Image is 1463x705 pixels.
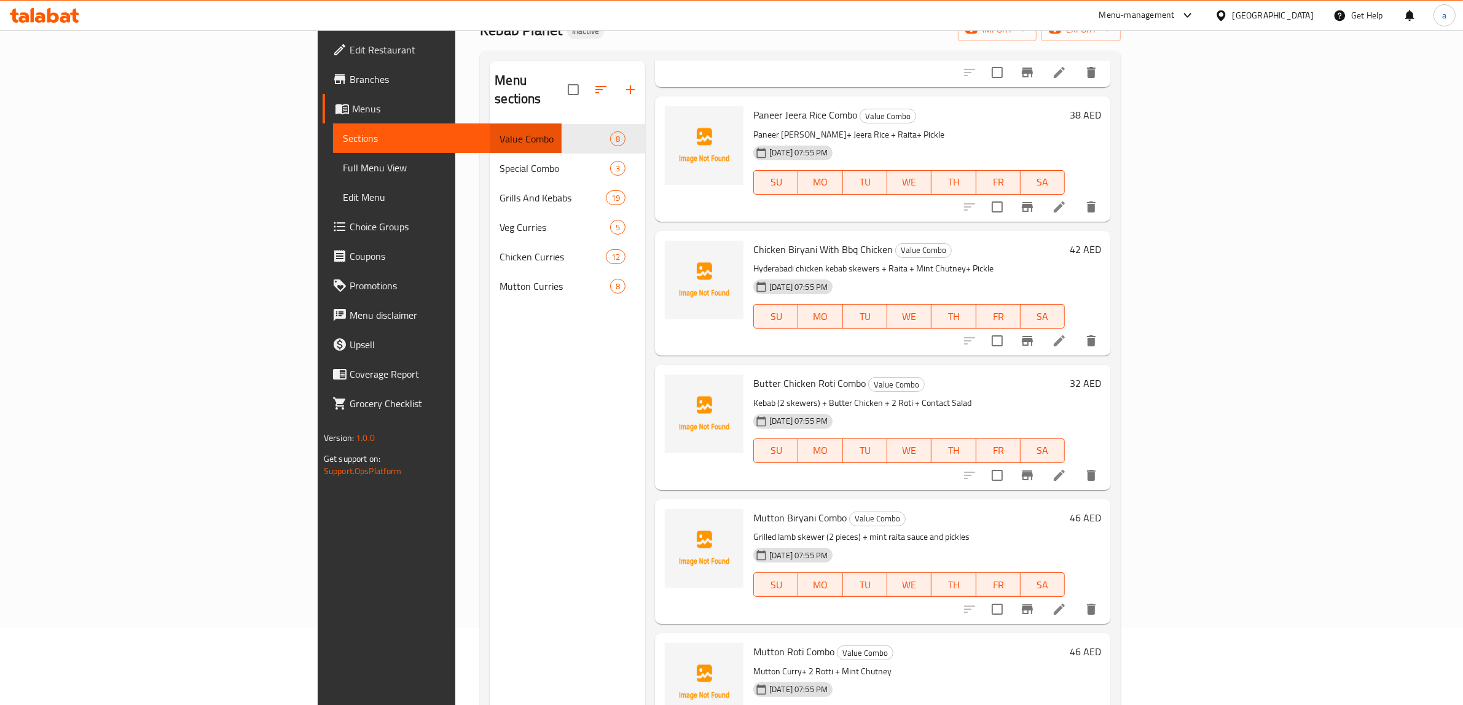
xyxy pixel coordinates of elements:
button: Branch-specific-item [1013,192,1042,222]
span: FR [981,173,1016,191]
div: items [606,190,626,205]
span: Value Combo [837,646,893,660]
span: TU [848,576,882,594]
button: TU [843,438,887,463]
div: Value Combo8 [490,124,645,154]
img: Butter Chicken Roti Combo [665,375,743,453]
span: Mutton Biryani Combo [753,508,847,527]
span: Value Combo [896,243,951,257]
button: TH [932,304,976,329]
h6: 38 AED [1070,106,1101,123]
p: Hyderabadi chicken kebab skewers + Raita + Mint Chutney+ Pickle [753,261,1065,276]
span: SA [1026,173,1060,191]
span: Full Menu View [343,160,552,175]
button: TU [843,572,887,597]
h6: 46 AED [1070,643,1101,660]
button: SA [1021,304,1065,329]
span: [DATE] 07:55 PM [764,684,833,695]
a: Branches [323,64,562,94]
nav: Menu sections [490,119,645,306]
button: delete [1077,326,1106,356]
span: Sections [343,131,552,146]
div: Mutton Curries8 [490,271,645,301]
button: delete [1077,58,1106,87]
span: TU [848,308,882,325]
div: [GEOGRAPHIC_DATA] [1233,9,1314,22]
span: SU [759,308,793,325]
span: 12 [606,251,625,263]
div: items [606,249,626,264]
a: Edit menu item [1052,200,1067,214]
span: SU [759,173,793,191]
a: Choice Groups [323,212,562,241]
span: MO [803,576,837,594]
a: Sections [333,123,562,153]
span: WE [892,173,927,191]
span: [DATE] 07:55 PM [764,147,833,158]
span: Get support on: [324,451,380,467]
div: Menu-management [1099,8,1175,23]
span: Mutton Roti Combo [753,642,834,661]
span: TU [848,173,882,191]
button: Add section [616,75,645,104]
span: Special Combo [500,161,610,176]
span: Select to update [984,194,1010,220]
div: Value Combo [860,109,916,123]
img: Mutton Biryani Combo [665,509,743,588]
span: Version: [324,430,354,446]
span: FR [981,576,1016,594]
span: Select all sections [560,77,586,103]
span: Veg Curries [500,220,610,235]
span: Menu disclaimer [350,308,552,322]
span: [DATE] 07:55 PM [764,415,833,427]
span: [DATE] 07:55 PM [764,550,833,561]
button: SA [1021,438,1065,463]
span: Mutton Curries [500,279,610,294]
button: TU [843,170,887,195]
a: Edit Restaurant [323,35,562,64]
span: Value Combo [500,131,610,146]
div: Veg Curries5 [490,212,645,242]
p: Mutton Curry+ 2 Rotti + Mint Chutney [753,664,1065,679]
a: Edit menu item [1052,602,1067,617]
span: a [1442,9,1446,22]
span: 3 [611,163,625,174]
span: Grills And Kebabs [500,190,605,205]
a: Full Menu View [333,153,562,182]
span: 1.0.0 [356,430,375,446]
span: 19 [606,192,625,204]
div: Grills And Kebabs19 [490,183,645,212]
span: Butter Chicken Roti Combo [753,374,866,392]
button: WE [887,572,932,597]
span: Choice Groups [350,219,552,234]
button: FR [976,304,1021,329]
div: Special Combo3 [490,154,645,183]
span: Select to update [984,328,1010,354]
a: Grocery Checklist [323,389,562,418]
span: Grocery Checklist [350,396,552,411]
span: Paneer Jeera Rice Combo [753,106,857,124]
span: WE [892,308,927,325]
div: Value Combo [895,243,952,258]
button: MO [798,170,842,195]
span: 8 [611,133,625,145]
span: SU [759,576,793,594]
img: Chicken Biryani With Bbq Chicken [665,241,743,319]
span: Value Combo [860,109,916,123]
a: Edit menu item [1052,468,1067,483]
button: FR [976,170,1021,195]
div: Value Combo [868,377,925,392]
a: Coupons [323,241,562,271]
span: Value Combo [869,378,924,392]
span: TH [936,442,971,459]
button: TH [932,170,976,195]
button: SU [753,170,798,195]
p: Paneer [PERSON_NAME]+ Jeera Rice + Raita+ Pickle [753,127,1065,142]
span: SA [1026,576,1060,594]
button: TU [843,304,887,329]
button: SA [1021,572,1065,597]
button: delete [1077,461,1106,490]
div: Chicken Curries12 [490,242,645,271]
